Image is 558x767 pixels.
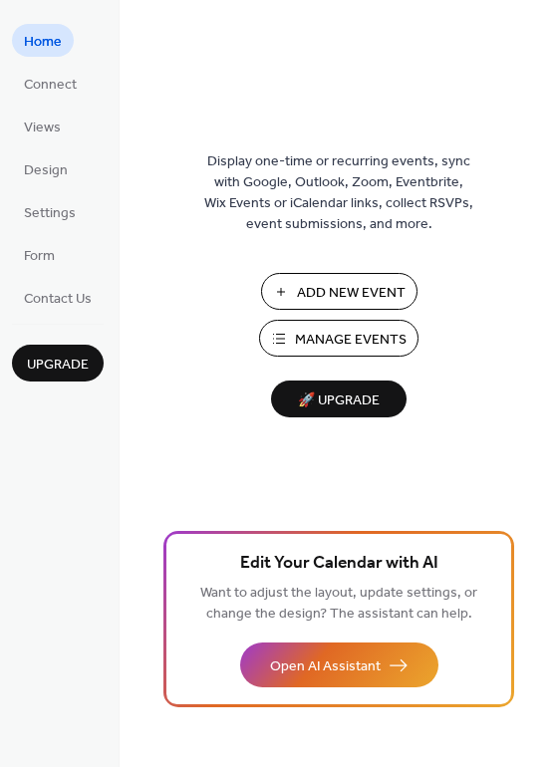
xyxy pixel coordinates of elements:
[24,160,68,181] span: Design
[283,387,395,414] span: 🚀 Upgrade
[297,283,406,304] span: Add New Event
[12,152,80,185] a: Design
[24,203,76,224] span: Settings
[24,118,61,138] span: Views
[261,273,418,310] button: Add New Event
[24,75,77,96] span: Connect
[24,32,62,53] span: Home
[12,67,89,100] a: Connect
[259,320,418,357] button: Manage Events
[271,381,407,417] button: 🚀 Upgrade
[12,281,104,314] a: Contact Us
[240,550,438,578] span: Edit Your Calendar with AI
[12,110,73,142] a: Views
[200,580,477,628] span: Want to adjust the layout, update settings, or change the design? The assistant can help.
[295,330,407,351] span: Manage Events
[12,238,67,271] a: Form
[204,151,473,235] span: Display one-time or recurring events, sync with Google, Outlook, Zoom, Eventbrite, Wix Events or ...
[24,289,92,310] span: Contact Us
[12,195,88,228] a: Settings
[27,355,89,376] span: Upgrade
[240,642,438,687] button: Open AI Assistant
[12,345,104,382] button: Upgrade
[24,246,55,267] span: Form
[12,24,74,57] a: Home
[270,656,381,677] span: Open AI Assistant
